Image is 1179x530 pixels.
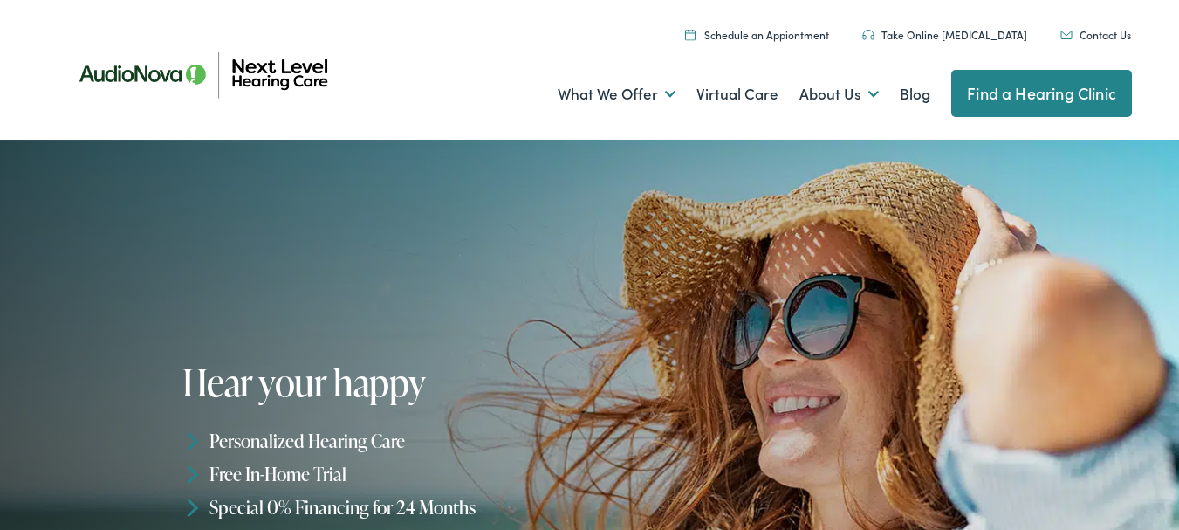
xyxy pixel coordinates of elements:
[685,27,829,42] a: Schedule an Appiontment
[696,62,778,127] a: Virtual Care
[799,62,879,127] a: About Us
[1060,31,1073,39] img: An icon representing mail communication is presented in a unique teal color.
[685,29,696,40] img: Calendar icon representing the ability to schedule a hearing test or hearing aid appointment at N...
[862,27,1027,42] a: Take Online [MEDICAL_DATA]
[182,362,595,403] h1: Hear your happy
[951,70,1132,117] a: Find a Hearing Clinic
[900,62,930,127] a: Blog
[182,424,595,458] li: Personalized Hearing Care
[558,62,675,127] a: What We Offer
[182,458,595,491] li: Free In-Home Trial
[862,30,874,40] img: An icon symbolizing headphones, colored in teal, suggests audio-related services or features.
[1060,27,1131,42] a: Contact Us
[182,491,595,524] li: Special 0% Financing for 24 Months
